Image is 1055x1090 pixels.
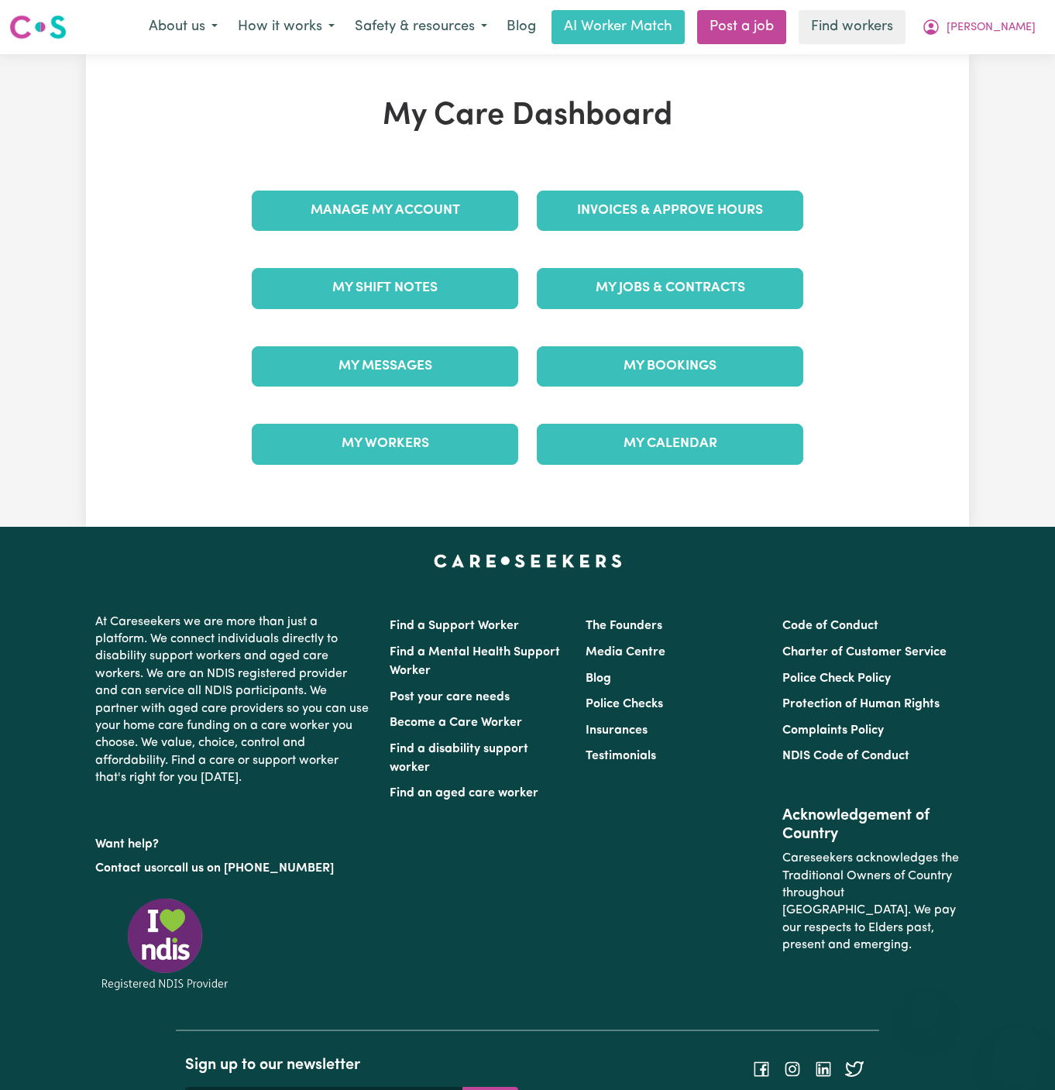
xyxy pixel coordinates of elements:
p: Careseekers acknowledges the Traditional Owners of Country throughout [GEOGRAPHIC_DATA]. We pay o... [782,844,960,960]
button: Safety & resources [345,11,497,43]
a: Careseekers home page [434,555,622,567]
a: Careseekers logo [9,9,67,45]
a: call us on [PHONE_NUMBER] [168,862,334,875]
a: Manage My Account [252,191,518,231]
a: Post your care needs [390,691,510,703]
a: Invoices & Approve Hours [537,191,803,231]
h2: Sign up to our newsletter [185,1056,518,1075]
button: How it works [228,11,345,43]
a: Follow Careseekers on Twitter [845,1063,864,1075]
iframe: Button to launch messaging window [993,1028,1043,1078]
a: NDIS Code of Conduct [782,750,909,762]
a: Become a Care Worker [390,717,522,729]
h2: Acknowledgement of Country [782,806,960,844]
a: Complaints Policy [782,724,884,737]
span: [PERSON_NAME] [947,19,1036,36]
a: Police Checks [586,698,663,710]
a: My Messages [252,346,518,387]
a: Testimonials [586,750,656,762]
a: Follow Careseekers on LinkedIn [814,1063,833,1075]
a: Follow Careseekers on Facebook [752,1063,771,1075]
p: Want help? [95,830,371,853]
button: My Account [912,11,1046,43]
button: About us [139,11,228,43]
p: At Careseekers we are more than just a platform. We connect individuals directly to disability su... [95,607,371,793]
a: My Calendar [537,424,803,464]
a: Post a job [697,10,786,44]
h1: My Care Dashboard [242,98,813,135]
a: Blog [586,672,611,685]
a: Code of Conduct [782,620,878,632]
a: AI Worker Match [552,10,685,44]
a: Charter of Customer Service [782,646,947,658]
img: Careseekers logo [9,13,67,41]
p: or [95,854,371,883]
a: Find workers [799,10,906,44]
a: Media Centre [586,646,665,658]
a: Protection of Human Rights [782,698,940,710]
a: Contact us [95,862,156,875]
a: Find an aged care worker [390,787,538,799]
a: My Jobs & Contracts [537,268,803,308]
a: Find a disability support worker [390,743,528,774]
a: My Bookings [537,346,803,387]
a: My Workers [252,424,518,464]
a: Police Check Policy [782,672,891,685]
a: Insurances [586,724,648,737]
a: My Shift Notes [252,268,518,308]
a: Find a Mental Health Support Worker [390,646,560,677]
a: The Founders [586,620,662,632]
iframe: Close message [910,991,941,1022]
a: Find a Support Worker [390,620,519,632]
a: Blog [497,10,545,44]
a: Follow Careseekers on Instagram [783,1063,802,1075]
img: Registered NDIS provider [95,896,235,992]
